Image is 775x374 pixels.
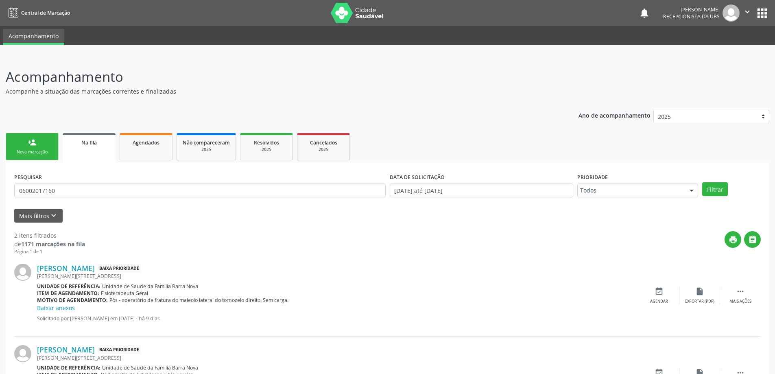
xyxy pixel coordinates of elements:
[695,287,704,296] i: insert_drive_file
[755,6,769,20] button: apps
[14,209,63,223] button: Mais filtroskeyboard_arrow_down
[246,147,287,153] div: 2025
[725,231,741,248] button: print
[729,299,751,304] div: Mais ações
[736,287,745,296] i: 
[102,283,198,290] span: Unidade de Saude da Familia Barra Nova
[101,290,148,297] span: Fisioterapeuta Geral
[37,290,99,297] b: Item de agendamento:
[12,149,52,155] div: Nova marcação
[254,139,279,146] span: Resolvidos
[49,211,58,220] i: keyboard_arrow_down
[743,7,752,16] i: 
[6,87,540,96] p: Acompanhe a situação das marcações correntes e finalizadas
[14,184,386,197] input: Nome, CNS
[639,7,650,19] button: notifications
[37,354,639,361] div: [PERSON_NAME][STREET_ADDRESS]
[740,4,755,22] button: 
[14,248,85,255] div: Página 1 de 1
[390,171,445,184] label: DATA DE SOLICITAÇÃO
[6,6,70,20] a: Central de Marcação
[655,287,664,296] i: event_available
[14,345,31,362] img: img
[37,304,75,312] a: Baixar anexos
[650,299,668,304] div: Agendar
[133,139,159,146] span: Agendados
[37,264,95,273] a: [PERSON_NAME]
[37,283,100,290] b: Unidade de referência:
[390,184,573,197] input: Selecione um intervalo
[37,345,95,354] a: [PERSON_NAME]
[310,139,337,146] span: Cancelados
[37,273,639,280] div: [PERSON_NAME][STREET_ADDRESS]
[28,138,37,147] div: person_add
[723,4,740,22] img: img
[102,364,198,371] span: Unidade de Saude da Familia Barra Nova
[37,364,100,371] b: Unidade de referência:
[14,240,85,248] div: de
[663,6,720,13] div: [PERSON_NAME]
[21,9,70,16] span: Central de Marcação
[702,182,728,196] button: Filtrar
[183,147,230,153] div: 2025
[81,139,97,146] span: Na fila
[37,297,108,304] b: Motivo de agendamento:
[744,231,761,248] button: 
[579,110,651,120] p: Ano de acompanhamento
[663,13,720,20] span: Recepcionista da UBS
[303,147,344,153] div: 2025
[98,346,141,354] span: Baixa Prioridade
[37,315,639,322] p: Solicitado por [PERSON_NAME] em [DATE] - há 9 dias
[729,235,738,244] i: print
[14,264,31,281] img: img
[685,299,714,304] div: Exportar (PDF)
[14,231,85,240] div: 2 itens filtrados
[183,139,230,146] span: Não compareceram
[109,297,288,304] span: Pós - operatório de fratura do maleolo lateral do tornozelo direito. Sem carga.
[577,171,608,184] label: Prioridade
[580,186,681,195] span: Todos
[3,29,64,45] a: Acompanhamento
[98,264,141,273] span: Baixa Prioridade
[14,171,42,184] label: PESQUISAR
[21,240,85,248] strong: 1171 marcações na fila
[748,235,757,244] i: 
[6,67,540,87] p: Acompanhamento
